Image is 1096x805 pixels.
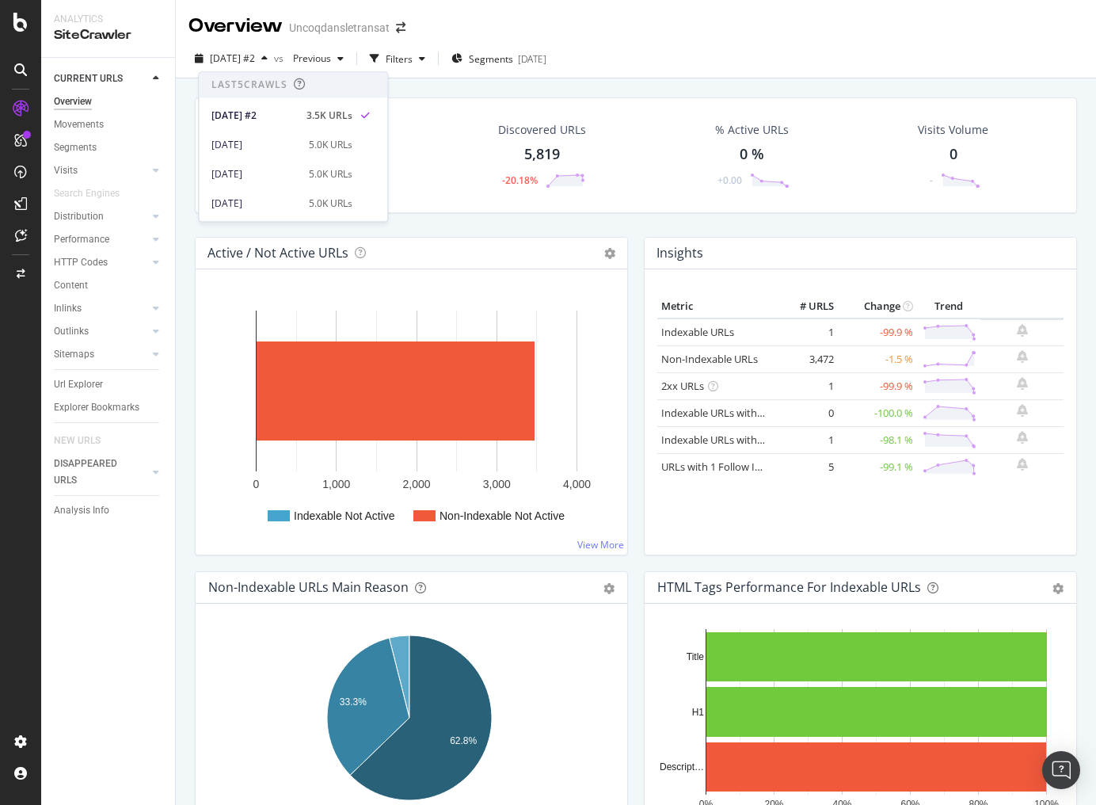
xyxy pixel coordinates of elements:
[340,696,367,708] text: 33.3%
[208,295,610,542] svg: A chart.
[54,185,135,202] a: Search Engines
[774,345,838,372] td: 3,472
[838,295,917,319] th: Change
[54,323,89,340] div: Outlinks
[917,295,980,319] th: Trend
[1017,458,1028,471] div: bell-plus
[54,399,164,416] a: Explorer Bookmarks
[54,71,148,87] a: CURRENT URLS
[1017,431,1028,444] div: bell-plus
[518,52,546,66] div: [DATE]
[207,242,348,264] h4: Active / Not Active URLs
[54,399,139,416] div: Explorer Bookmarks
[188,13,283,40] div: Overview
[930,174,933,187] div: -
[603,583,615,594] div: gear
[661,379,704,393] a: 2xx URLs
[450,735,477,746] text: 62.8%
[498,122,586,138] div: Discovered URLs
[54,456,134,489] div: DISAPPEARED URLS
[661,406,793,420] a: Indexable URLs with Bad H1
[774,453,838,480] td: 5
[838,453,917,480] td: -99.1 %
[54,346,148,363] a: Sitemaps
[657,295,774,319] th: Metric
[661,433,834,447] a: Indexable URLs with Bad Description
[774,372,838,399] td: 1
[210,52,255,65] span: 2025 Aug. 19th #2
[289,20,390,36] div: Uncoqdansletransat
[211,167,299,181] div: [DATE]
[774,426,838,453] td: 1
[717,174,742,187] div: +0.00
[54,456,148,489] a: DISAPPEARED URLS
[211,138,299,152] div: [DATE]
[54,277,164,294] a: Content
[918,122,988,138] div: Visits Volume
[445,46,553,71] button: Segments[DATE]
[838,399,917,426] td: -100.0 %
[253,478,260,490] text: 0
[661,460,778,474] a: URLs with 1 Follow Inlink
[287,52,331,65] span: Previous
[660,761,704,773] text: Descript…
[740,144,764,165] div: 0 %
[1017,404,1028,417] div: bell-plus
[656,242,703,264] h4: Insights
[774,319,838,346] td: 1
[54,116,164,133] a: Movements
[54,208,104,225] div: Distribution
[211,196,299,211] div: [DATE]
[54,433,116,449] a: NEW URLS
[54,139,97,156] div: Segments
[54,254,108,271] div: HTTP Codes
[949,144,957,165] div: 0
[54,502,109,519] div: Analysis Info
[469,52,513,66] span: Segments
[692,707,705,718] text: H1
[309,196,352,211] div: 5.0K URLs
[54,231,148,248] a: Performance
[54,162,78,179] div: Visits
[54,300,82,317] div: Inlinks
[54,254,148,271] a: HTTP Codes
[54,116,104,133] div: Movements
[54,300,148,317] a: Inlinks
[577,538,624,551] a: View More
[604,248,615,259] i: Options
[838,345,917,372] td: -1.5 %
[838,319,917,346] td: -99.9 %
[1017,350,1028,363] div: bell-plus
[306,109,352,123] div: 3.5K URLs
[54,376,103,393] div: Url Explorer
[774,399,838,426] td: 0
[1017,324,1028,337] div: bell-plus
[661,352,758,366] a: Non-Indexable URLs
[54,139,164,156] a: Segments
[363,46,432,71] button: Filters
[54,376,164,393] a: Url Explorer
[287,46,350,71] button: Previous
[309,167,352,181] div: 5.0K URLs
[661,325,734,339] a: Indexable URLs
[54,433,101,449] div: NEW URLS
[188,46,274,71] button: [DATE] #2
[524,144,560,165] div: 5,819
[386,52,413,66] div: Filters
[211,109,297,123] div: [DATE] #2
[54,13,162,26] div: Analytics
[1017,377,1028,390] div: bell-plus
[440,509,565,522] text: Non-Indexable Not Active
[402,478,430,490] text: 2,000
[294,509,395,522] text: Indexable Not Active
[687,651,705,662] text: Title
[309,138,352,152] div: 5.0K URLs
[322,478,350,490] text: 1,000
[54,93,92,110] div: Overview
[54,231,109,248] div: Performance
[54,185,120,202] div: Search Engines
[54,502,164,519] a: Analysis Info
[208,579,409,595] div: Non-Indexable URLs Main Reason
[54,71,123,87] div: CURRENT URLS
